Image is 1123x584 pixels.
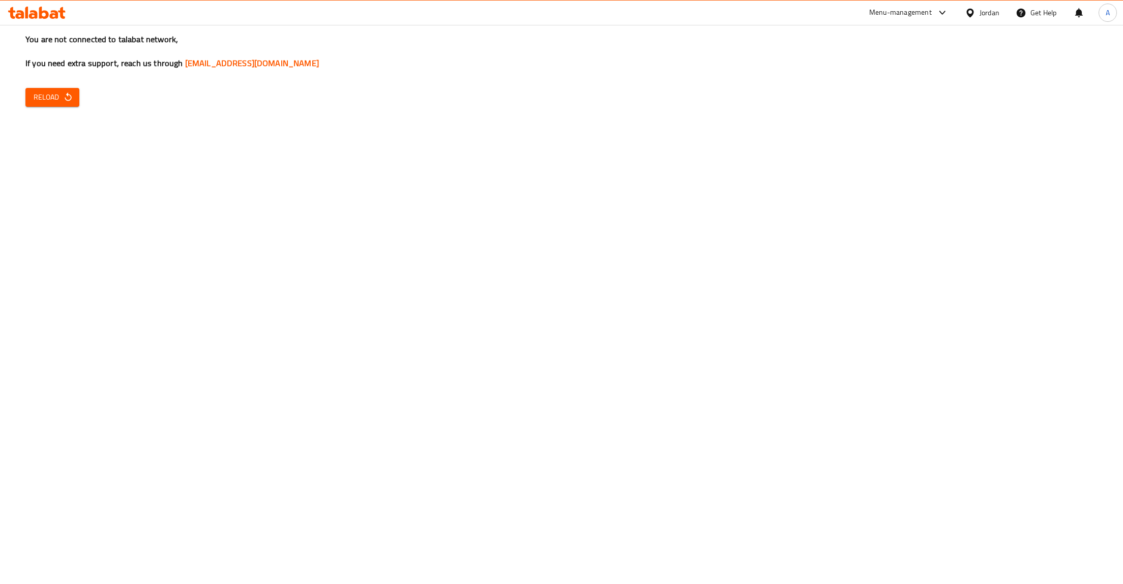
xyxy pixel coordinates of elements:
button: Reload [25,88,79,107]
div: Jordan [980,7,999,18]
div: Menu-management [869,7,932,19]
span: Reload [34,91,71,104]
span: A [1106,7,1110,18]
h3: You are not connected to talabat network, If you need extra support, reach us through [25,34,1098,69]
a: [EMAIL_ADDRESS][DOMAIN_NAME] [185,55,319,71]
